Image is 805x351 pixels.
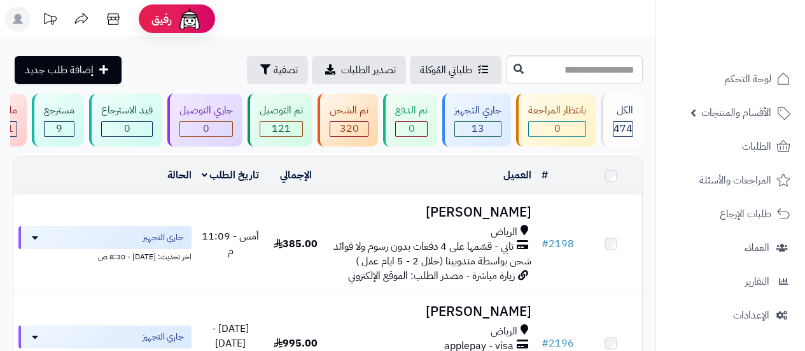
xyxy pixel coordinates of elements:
span: 9 [56,121,62,136]
a: مسترجع 9 [29,94,87,147]
a: تاريخ الطلب [202,168,260,183]
span: 995.00 [274,336,318,351]
span: 121 [272,121,291,136]
span: 0 [554,121,561,136]
div: 0 [396,122,427,136]
h3: [PERSON_NAME] [332,205,531,220]
div: 9 [45,122,74,136]
span: طلبات الإرجاع [720,205,771,223]
span: زيارة مباشرة - مصدر الطلب: الموقع الإلكتروني [348,268,515,283]
span: شحن بواسطة مندوبينا (خلال 2 - 5 ايام عمل ) [356,254,531,269]
span: التقارير [745,273,769,290]
span: إضافة طلب جديد [25,62,94,78]
span: الأقسام والمنتجات [701,104,771,122]
span: المراجعات والأسئلة [699,171,771,189]
a: جاري التوصيل 0 [165,94,245,147]
span: جاري التجهيز [143,331,184,343]
a: قيد الاسترجاع 0 [87,94,165,147]
a: بانتظار المراجعة 0 [514,94,598,147]
div: 13 [455,122,501,136]
span: الرياض [491,324,517,339]
div: تم الشحن [330,103,368,118]
a: #2198 [542,236,574,252]
div: اخر تحديث: [DATE] - 8:30 ص [18,249,192,262]
a: تم الشحن 320 [315,94,381,147]
div: جاري التوصيل [179,103,233,118]
span: 0 [203,121,209,136]
div: تم التوصيل [260,103,303,118]
span: 474 [613,121,633,136]
a: تحديثات المنصة [34,6,66,35]
span: 0 [124,121,130,136]
a: طلباتي المُوكلة [410,56,501,84]
h3: [PERSON_NAME] [332,304,531,319]
span: 0 [409,121,415,136]
img: logo-2.png [718,10,793,36]
div: 121 [260,122,302,136]
a: الطلبات [664,131,797,162]
span: 320 [340,121,359,136]
div: 0 [529,122,585,136]
a: المراجعات والأسئلة [664,165,797,196]
span: الطلبات [742,138,771,155]
img: ai-face.png [177,6,202,32]
span: تصفية [274,62,298,78]
a: إضافة طلب جديد [15,56,122,84]
a: العملاء [664,233,797,263]
span: رفيق [151,11,172,27]
a: جاري التجهيز 13 [440,94,514,147]
a: طلبات الإرجاع [664,199,797,229]
a: لوحة التحكم [664,64,797,94]
span: 13 [472,121,484,136]
a: الإعدادات [664,300,797,331]
span: جاري التجهيز [143,231,184,244]
span: الرياض [491,225,517,240]
span: تصدير الطلبات [341,62,396,78]
a: # [542,168,548,183]
a: الكل474 [598,94,645,147]
div: 0 [102,122,152,136]
span: لوحة التحكم [724,70,771,88]
div: 320 [330,122,368,136]
a: تم الدفع 0 [381,94,440,147]
span: العملاء [745,239,769,257]
div: بانتظار المراجعة [528,103,586,118]
div: تم الدفع [395,103,428,118]
a: تصدير الطلبات [312,56,406,84]
span: أمس - 11:09 م [202,229,259,259]
span: 385.00 [274,236,318,252]
div: قيد الاسترجاع [101,103,153,118]
div: جاري التجهيز [454,103,501,118]
a: #2196 [542,336,574,351]
span: # [542,236,549,252]
div: 0 [180,122,232,136]
div: الكل [613,103,633,118]
a: الإجمالي [280,168,312,183]
a: تم التوصيل 121 [245,94,315,147]
span: الإعدادات [733,306,769,324]
a: العميل [503,168,531,183]
span: طلباتي المُوكلة [420,62,472,78]
button: تصفية [247,56,308,84]
span: تابي - قسّمها على 4 دفعات بدون رسوم ولا فوائد [333,240,514,254]
span: # [542,336,549,351]
a: الحالة [167,168,192,183]
a: التقارير [664,266,797,297]
div: مسترجع [44,103,74,118]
